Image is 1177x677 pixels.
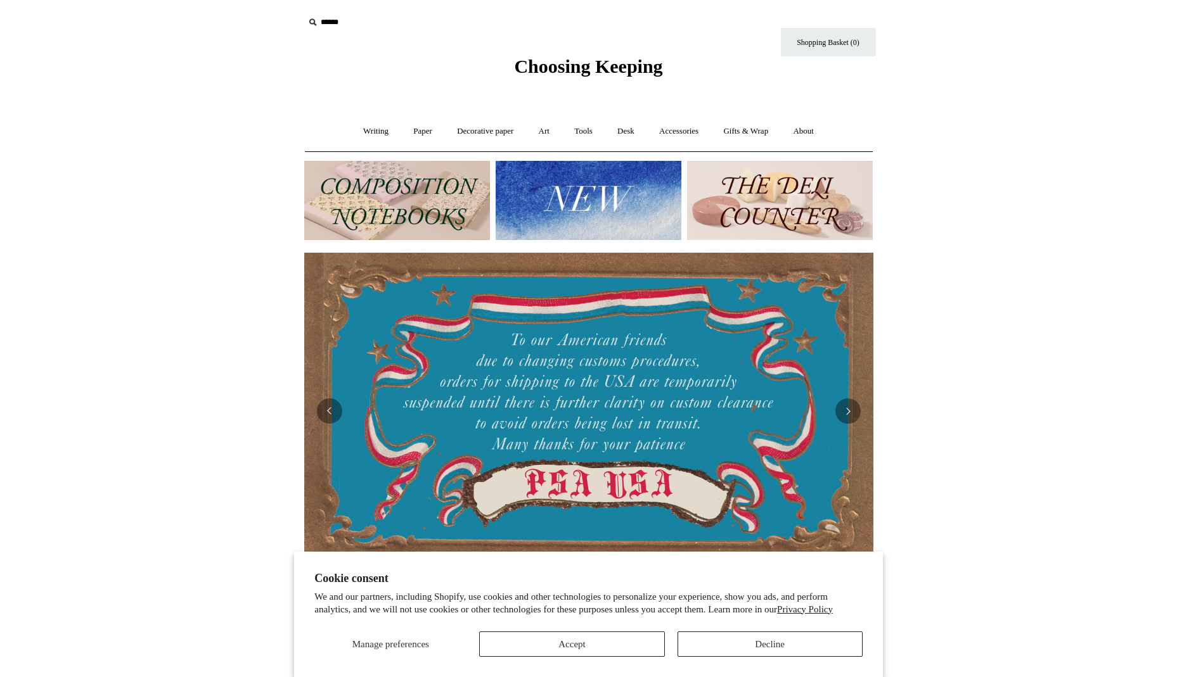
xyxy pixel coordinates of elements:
[514,66,662,75] a: Choosing Keeping
[678,631,863,657] button: Decline
[446,115,525,148] a: Decorative paper
[479,631,664,657] button: Accept
[402,115,444,148] a: Paper
[687,161,873,240] img: The Deli Counter
[514,56,662,77] span: Choosing Keeping
[606,115,646,148] a: Desk
[835,398,861,424] button: Next
[496,161,681,240] img: New.jpg__PID:f73bdf93-380a-4a35-bcfe-7823039498e1
[712,115,780,148] a: Gifts & Wrap
[314,631,466,657] button: Manage preferences
[314,572,863,585] h2: Cookie consent
[304,253,873,569] img: USA PSA .jpg__PID:33428022-6587-48b7-8b57-d7eefc91f15a
[777,604,833,614] a: Privacy Policy
[781,115,825,148] a: About
[648,115,710,148] a: Accessories
[352,639,429,649] span: Manage preferences
[563,115,604,148] a: Tools
[317,398,342,424] button: Previous
[527,115,561,148] a: Art
[781,28,876,56] a: Shopping Basket (0)
[352,115,400,148] a: Writing
[314,591,863,616] p: We and our partners, including Shopify, use cookies and other technologies to personalize your ex...
[304,161,490,240] img: 202302 Composition ledgers.jpg__PID:69722ee6-fa44-49dd-a067-31375e5d54ec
